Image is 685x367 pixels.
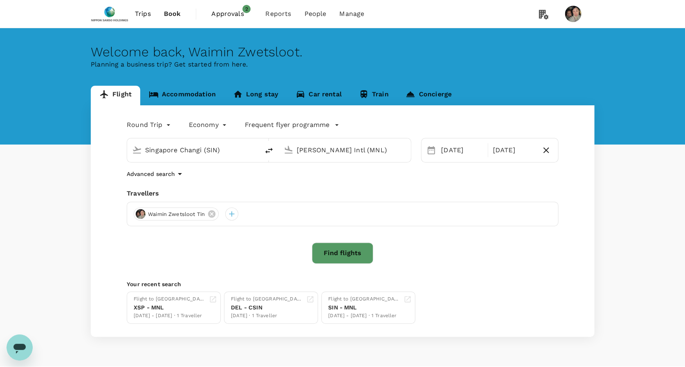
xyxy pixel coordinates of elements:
img: Waimin Zwetsloot Tin [565,6,581,22]
input: Going to [297,144,394,156]
span: People [304,9,326,19]
div: DEL - CSIN [231,303,303,312]
button: delete [259,141,279,160]
button: Advanced search [127,169,185,179]
div: XSP - MNL [134,303,206,312]
a: Long stay [224,86,287,105]
div: [DATE] [438,142,486,158]
a: Car rental [287,86,350,105]
span: Book [164,9,181,19]
span: Waimin Zwetsloot Tin [143,210,210,218]
div: SIN - MNL [328,303,400,312]
div: Flight to [GEOGRAPHIC_DATA] [328,295,400,303]
p: Your recent search [127,280,558,288]
div: Flight to [GEOGRAPHIC_DATA] [231,295,303,303]
button: Open [253,149,255,151]
span: Approvals [211,9,252,19]
a: Accommodation [140,86,224,105]
img: avatar-6785e24a50d2d.jpeg [136,209,146,219]
iframe: Button to launch messaging window [7,334,33,360]
button: Find flights [312,242,373,264]
div: Flight to [GEOGRAPHIC_DATA] [134,295,206,303]
div: Travellers [127,189,558,198]
button: Open [405,149,407,151]
span: Manage [339,9,364,19]
div: Waimin Zwetsloot Tin [134,207,219,220]
input: Depart from [145,144,242,156]
div: Welcome back , Waimin Zwetsloot . [91,44,594,60]
a: Concierge [397,86,460,105]
span: 2 [242,5,251,13]
p: Frequent flyer programme [245,120,329,130]
div: [DATE] [490,142,538,158]
span: Reports [265,9,291,19]
p: Planning a business trip? Get started from here. [91,60,594,69]
span: Trips [135,9,151,19]
div: [DATE] · 1 Traveller [231,312,303,320]
a: Train [350,86,397,105]
div: [DATE] - [DATE] · 1 Traveller [328,312,400,320]
p: Advanced search [127,170,175,178]
button: Frequent flyer programme [245,120,339,130]
a: Flight [91,86,140,105]
img: Nippon Sanso Holdings Singapore Pte Ltd [91,5,128,23]
div: [DATE] - [DATE] · 1 Traveller [134,312,206,320]
div: Round Trip [127,118,172,131]
div: Economy [189,118,228,131]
